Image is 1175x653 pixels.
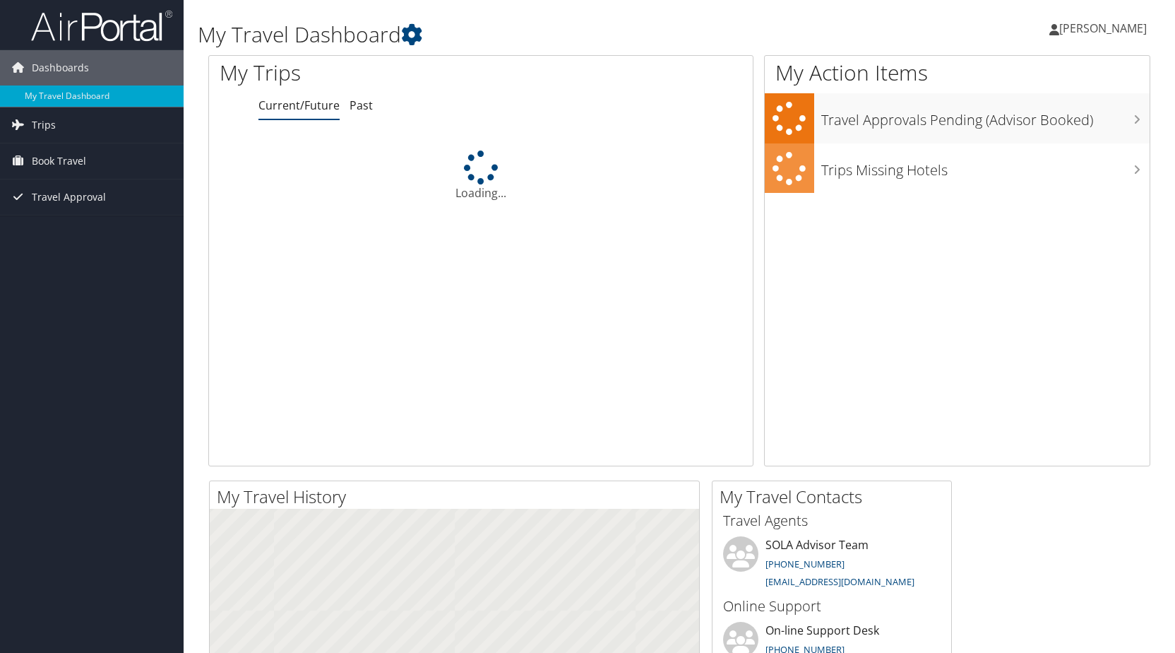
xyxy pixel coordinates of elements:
h3: Travel Agents [723,511,941,531]
span: [PERSON_NAME] [1059,20,1147,36]
a: Travel Approvals Pending (Advisor Booked) [765,93,1150,143]
h3: Trips Missing Hotels [821,153,1150,180]
a: Trips Missing Hotels [765,143,1150,194]
h1: My Action Items [765,58,1150,88]
h2: My Travel History [217,485,699,509]
a: [PERSON_NAME] [1049,7,1161,49]
h2: My Travel Contacts [720,485,951,509]
span: Dashboards [32,50,89,86]
li: SOLA Advisor Team [716,536,948,594]
span: Travel Approval [32,180,106,215]
h1: My Travel Dashboard [198,20,840,49]
div: Loading... [209,151,753,201]
h3: Travel Approvals Pending (Advisor Booked) [821,103,1150,130]
h3: Online Support [723,596,941,616]
img: airportal-logo.png [31,9,172,42]
h1: My Trips [220,58,515,88]
span: Book Travel [32,143,86,179]
span: Trips [32,107,56,143]
a: [EMAIL_ADDRESS][DOMAIN_NAME] [765,575,914,588]
a: [PHONE_NUMBER] [765,558,845,570]
a: Current/Future [258,98,340,113]
a: Past [350,98,373,113]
